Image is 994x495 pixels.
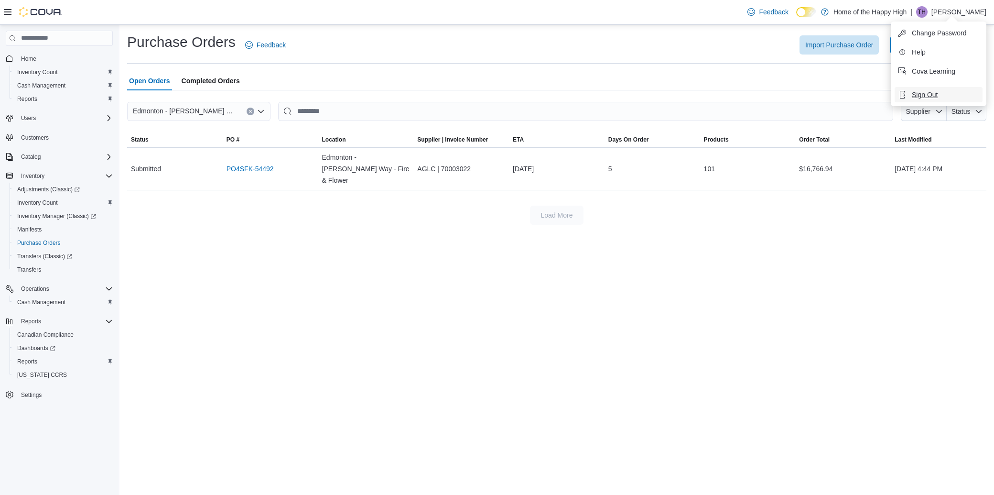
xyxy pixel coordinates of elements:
[17,389,45,401] a: Settings
[417,136,488,143] span: Supplier | Invoice Number
[10,223,117,236] button: Manifests
[895,25,983,41] button: Change Password
[759,7,788,17] span: Feedback
[608,136,649,143] span: Days On Order
[10,236,117,250] button: Purchase Orders
[17,132,113,143] span: Customers
[21,55,36,63] span: Home
[13,197,113,209] span: Inventory Count
[13,197,62,209] a: Inventory Count
[17,82,65,89] span: Cash Management
[10,368,117,382] button: [US_STATE] CCRS
[322,136,346,143] span: Location
[17,53,40,65] a: Home
[10,328,117,341] button: Canadian Compliance
[895,87,983,102] button: Sign Out
[13,184,113,195] span: Adjustments (Classic)
[704,136,729,143] span: Products
[17,344,55,352] span: Dashboards
[413,159,509,178] div: AGLC | 70003022
[13,66,113,78] span: Inventory Count
[530,206,583,225] button: Load More
[17,226,42,233] span: Manifests
[17,151,44,163] button: Catalog
[895,44,983,60] button: Help
[700,132,796,147] button: Products
[10,355,117,368] button: Reports
[17,170,113,182] span: Inventory
[10,341,117,355] a: Dashboards
[13,342,113,354] span: Dashboards
[17,239,61,247] span: Purchase Orders
[21,153,41,161] span: Catalog
[13,329,113,341] span: Canadian Compliance
[912,47,926,57] span: Help
[10,183,117,196] a: Adjustments (Classic)
[800,35,879,55] button: Import Purchase Order
[17,132,53,143] a: Customers
[10,92,117,106] button: Reports
[901,102,947,121] button: Supplier
[2,387,117,401] button: Settings
[13,251,76,262] a: Transfers (Classic)
[131,136,149,143] span: Status
[17,283,53,295] button: Operations
[13,237,113,249] span: Purchase Orders
[891,159,986,178] div: [DATE] 4:44 PM
[13,264,45,275] a: Transfers
[704,163,715,175] span: 101
[13,369,71,381] a: [US_STATE] CCRS
[910,6,912,18] p: |
[10,250,117,263] a: Transfers (Classic)
[17,316,45,327] button: Reports
[127,33,236,52] h1: Purchase Orders
[17,170,48,182] button: Inventory
[2,52,117,66] button: Home
[13,80,113,91] span: Cash Management
[10,196,117,209] button: Inventory Count
[13,251,113,262] span: Transfers (Classic)
[744,2,792,22] a: Feedback
[951,108,971,115] span: Status
[241,35,290,55] a: Feedback
[17,186,80,193] span: Adjustments (Classic)
[17,331,74,339] span: Canadian Compliance
[21,114,36,122] span: Users
[13,297,69,308] a: Cash Management
[912,90,938,99] span: Sign Out
[127,132,223,147] button: Status
[17,253,72,260] span: Transfers (Classic)
[21,134,49,142] span: Customers
[13,210,100,222] a: Inventory Manager (Classic)
[2,315,117,328] button: Reports
[13,210,113,222] span: Inventory Manager (Classic)
[13,93,41,105] a: Reports
[17,199,58,207] span: Inventory Count
[947,102,986,121] button: Status
[891,132,986,147] button: Last Modified
[796,17,797,18] span: Dark Mode
[10,209,117,223] a: Inventory Manager (Classic)
[912,28,966,38] span: Change Password
[322,152,410,186] span: Edmonton - [PERSON_NAME] Way - Fire & Flower
[17,358,37,365] span: Reports
[13,356,113,367] span: Reports
[931,6,986,18] p: [PERSON_NAME]
[541,210,573,220] span: Load More
[182,71,240,90] span: Completed Orders
[17,95,37,103] span: Reports
[2,111,117,125] button: Users
[833,6,907,18] p: Home of the Happy High
[509,132,605,147] button: ETA
[278,102,893,121] input: This is a search bar. After typing your query, hit enter to filter the results lower in the page.
[605,132,700,147] button: Days On Order
[13,237,65,249] a: Purchase Orders
[10,263,117,276] button: Transfers
[13,356,41,367] a: Reports
[257,40,286,50] span: Feedback
[13,297,113,308] span: Cash Management
[17,283,113,295] span: Operations
[257,108,265,115] button: Open list of options
[129,71,170,90] span: Open Orders
[6,48,113,427] nav: Complex example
